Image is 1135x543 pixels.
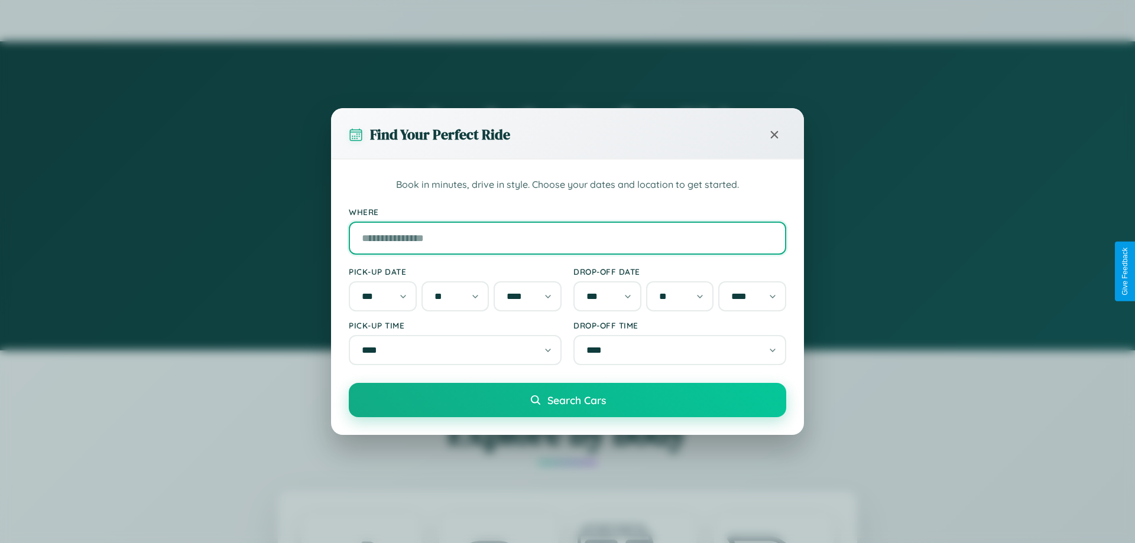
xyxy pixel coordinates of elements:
[370,125,510,144] h3: Find Your Perfect Ride
[547,394,606,407] span: Search Cars
[573,320,786,330] label: Drop-off Time
[349,207,786,217] label: Where
[349,383,786,417] button: Search Cars
[349,266,562,277] label: Pick-up Date
[573,266,786,277] label: Drop-off Date
[349,320,562,330] label: Pick-up Time
[349,177,786,193] p: Book in minutes, drive in style. Choose your dates and location to get started.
